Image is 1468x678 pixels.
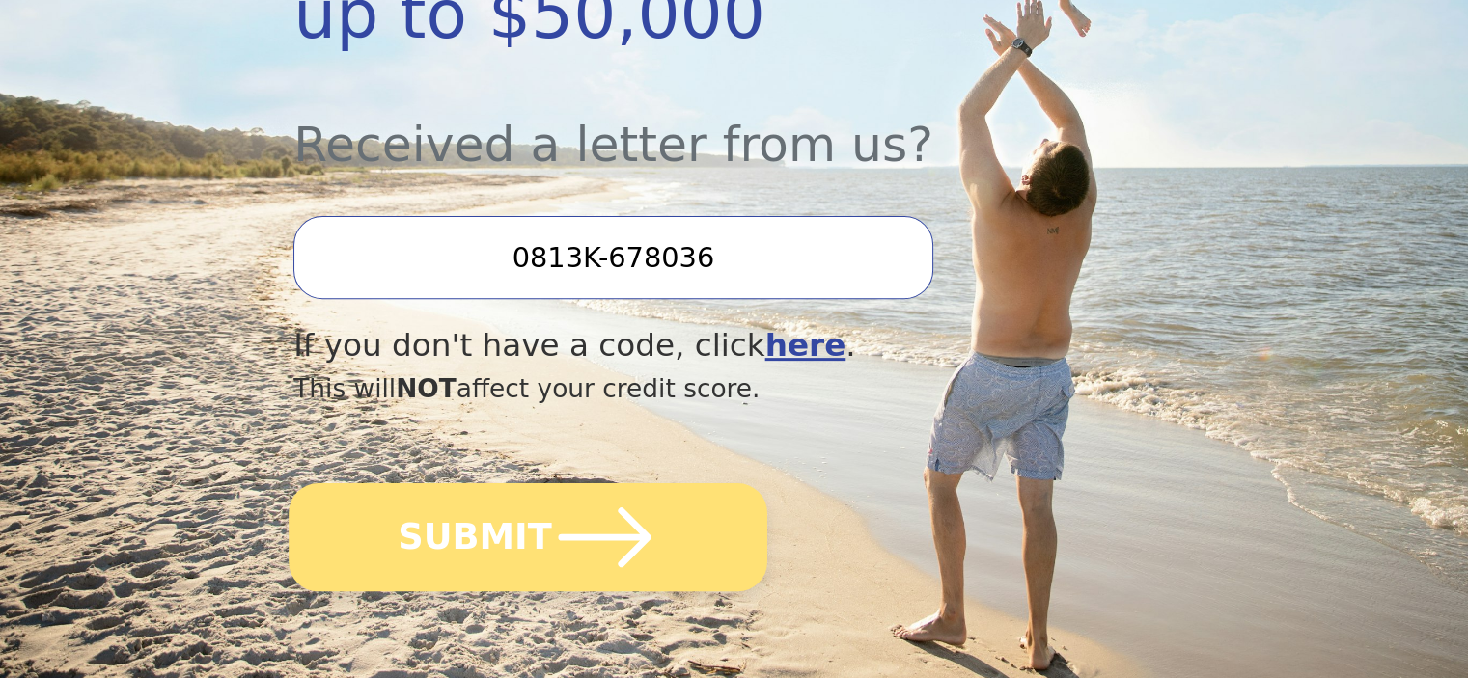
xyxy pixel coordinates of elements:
div: If you don't have a code, click . [293,322,1042,369]
button: SUBMIT [289,483,767,591]
div: This will affect your credit score. [293,369,1042,408]
div: Received a letter from us? [293,65,1042,181]
input: Enter your Offer Code: [293,216,932,299]
a: here [765,327,846,364]
span: NOT [396,373,457,403]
